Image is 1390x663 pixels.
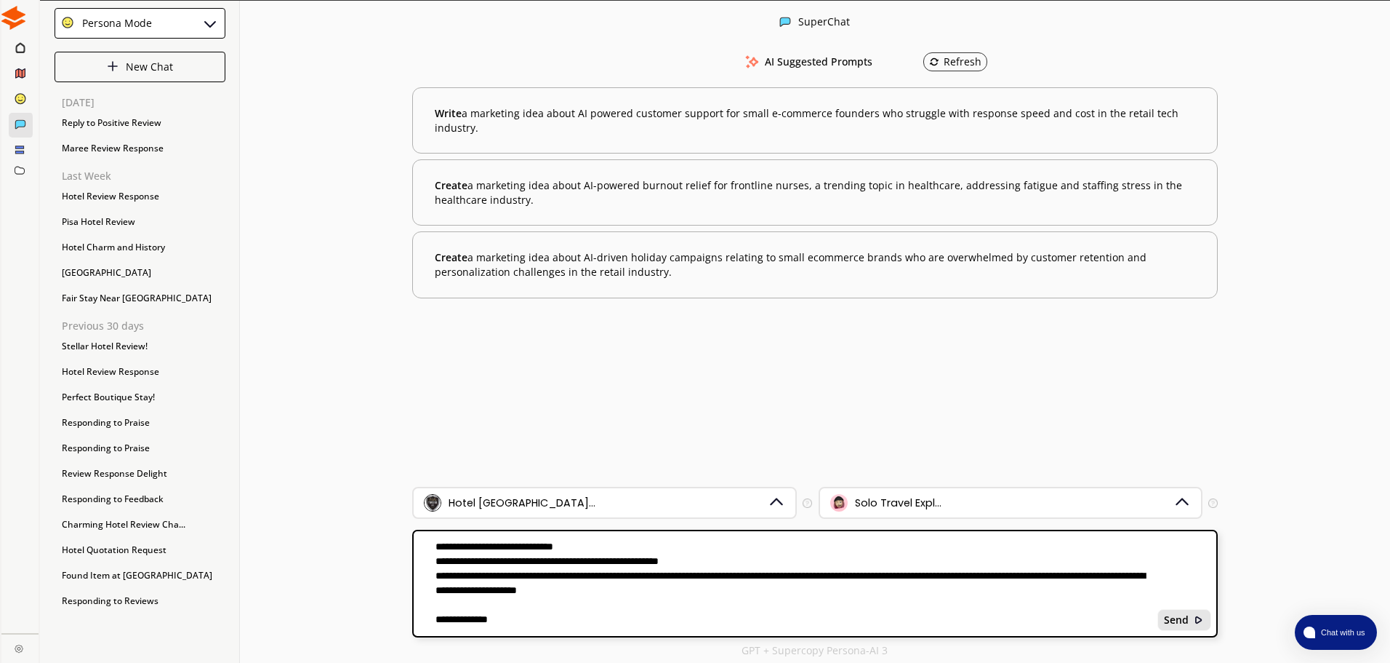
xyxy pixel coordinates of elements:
img: Close [107,60,118,72]
img: Close [779,16,791,28]
div: Review Response Delight [55,463,225,485]
img: Tooltip Icon [803,499,812,508]
img: Tooltip Icon [1208,499,1218,508]
img: Close [1194,615,1204,625]
div: Solo Travel Expl... [855,497,941,509]
span: Chat with us [1315,627,1368,638]
button: atlas-launcher [1295,615,1377,650]
div: Responding to Reviews [55,590,225,612]
div: Maree Review Response [55,138,225,159]
div: Hotel Quotation Request [55,539,225,561]
a: Close [1,634,39,659]
b: a marketing idea about AI-driven holiday campaigns relating to small ecommerce brands who are ove... [435,250,1194,279]
p: Last Week [62,170,225,182]
div: Stellar Hotel Review! [55,336,225,357]
div: Responding to Praise [55,437,225,459]
div: Pisa Hotel Review [55,211,225,233]
b: a marketing idea about AI powered customer support for small e-commerce founders who struggle wit... [435,106,1194,135]
div: Responding to Feedback [55,488,225,510]
b: Send [1164,614,1189,626]
h3: AI Suggested Prompts [765,51,872,73]
p: Previous 30 days [62,320,225,332]
div: SuperChat [798,16,850,30]
p: [DATE] [62,97,225,108]
img: Refresh [929,57,939,67]
div: Hotel [GEOGRAPHIC_DATA]... [449,497,595,509]
img: Close [61,16,74,29]
b: a marketing idea about AI-powered burnout relief for frontline nurses, a trending topic in health... [435,178,1194,207]
div: Hotel Charm and History [55,237,225,258]
p: New Chat [126,61,173,73]
img: Audience Icon [830,494,848,512]
div: [GEOGRAPHIC_DATA] [55,262,225,284]
span: Create [435,178,467,192]
p: GPT + Supercopy Persona-AI 3 [742,645,888,656]
div: Persona Mode [77,17,152,29]
div: Responding to Feedback [55,616,225,638]
img: Dropdown Icon [1173,493,1192,512]
img: Close [15,644,23,653]
div: Reply to Positive Review [55,112,225,134]
div: Perfect Boutique Stay! [55,386,225,408]
img: Brand Icon [424,494,441,512]
div: Hotel Review Response [55,361,225,383]
div: Hotel Review Response [55,186,225,207]
div: Refresh [929,56,981,68]
img: Close [1,6,25,30]
img: Dropdown Icon [766,493,785,512]
div: Responding to Praise [55,412,225,434]
div: Found Item at [GEOGRAPHIC_DATA] [55,565,225,587]
div: Fair Stay Near [GEOGRAPHIC_DATA] [55,287,225,309]
span: Create [435,250,467,264]
span: Write [435,106,462,120]
img: Close [201,15,219,32]
img: AI Suggested Prompts [743,55,761,68]
div: Charming Hotel Review Cha... [55,514,225,536]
